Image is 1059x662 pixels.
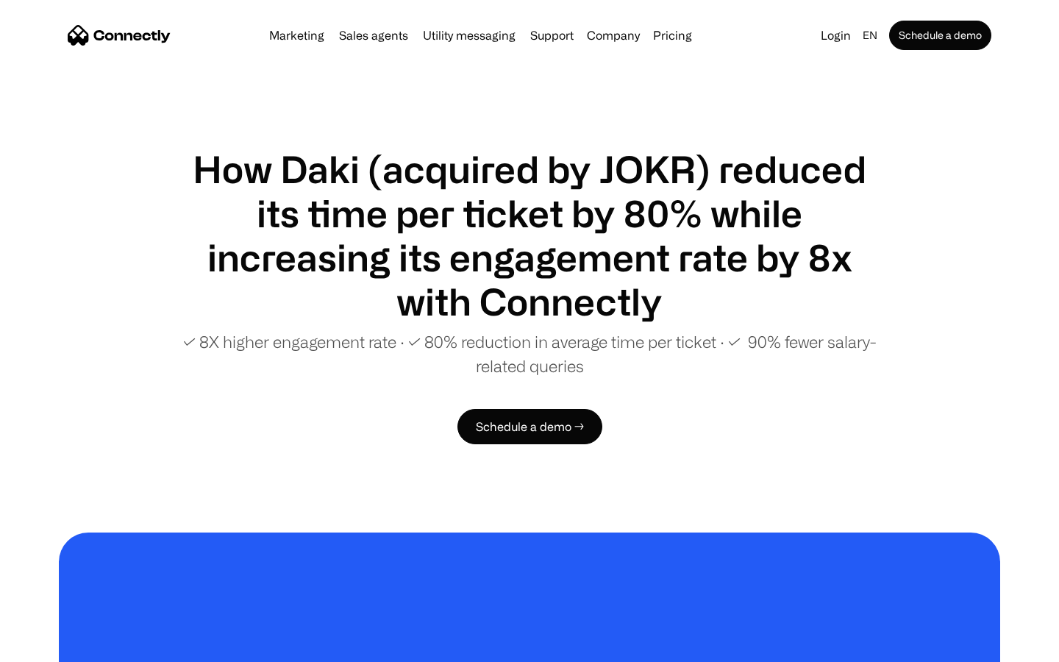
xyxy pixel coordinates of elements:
[15,635,88,657] aside: Language selected: English
[524,29,580,41] a: Support
[333,29,414,41] a: Sales agents
[176,330,883,378] p: ✓ 8X higher engagement rate ∙ ✓ 80% reduction in average time per ticket ∙ ✓ 90% fewer salary-rel...
[68,24,171,46] a: home
[647,29,698,41] a: Pricing
[857,25,886,46] div: en
[417,29,521,41] a: Utility messaging
[582,25,644,46] div: Company
[176,147,883,324] h1: How Daki (acquired by JOKR) reduced its time per ticket by 80% while increasing its engagement ra...
[815,25,857,46] a: Login
[889,21,991,50] a: Schedule a demo
[263,29,330,41] a: Marketing
[863,25,877,46] div: en
[29,636,88,657] ul: Language list
[457,409,602,444] a: Schedule a demo →
[587,25,640,46] div: Company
